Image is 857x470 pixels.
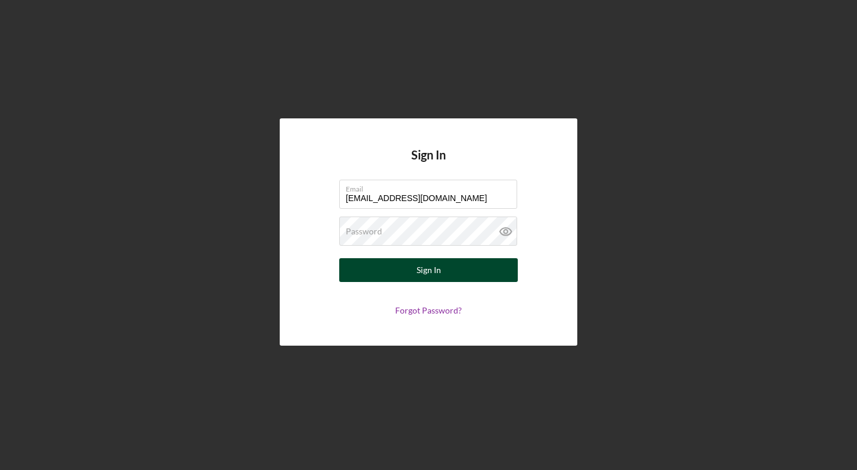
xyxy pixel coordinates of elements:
[395,305,462,315] a: Forgot Password?
[346,227,382,236] label: Password
[417,258,441,282] div: Sign In
[411,148,446,180] h4: Sign In
[339,258,518,282] button: Sign In
[346,180,517,193] label: Email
